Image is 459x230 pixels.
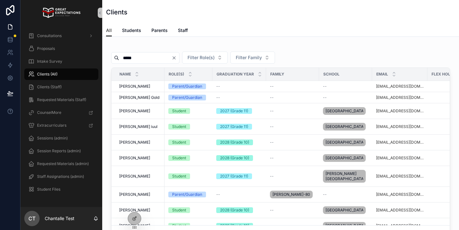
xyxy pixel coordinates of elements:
[168,83,209,89] a: Parent/Guardian
[37,59,62,64] span: Intake Survey
[37,97,86,102] span: Requested Materials (Staff)
[151,27,168,34] span: Parents
[220,155,249,161] div: 2028 (Grade 10)
[270,223,274,228] span: --
[168,155,209,161] a: Student
[323,153,368,163] a: [GEOGRAPHIC_DATA]
[270,174,274,179] span: --
[122,27,141,34] span: Students
[119,208,150,213] span: [PERSON_NAME]
[323,106,368,116] a: [GEOGRAPHIC_DATA]
[37,174,84,179] span: Staff Assignations (admin)
[37,136,68,141] span: Sessions (admin)
[220,124,248,130] div: 2027 (Grade 11)
[119,223,161,228] a: [PERSON_NAME]
[325,171,363,181] span: [PERSON_NAME][GEOGRAPHIC_DATA]
[119,208,161,213] a: [PERSON_NAME]
[119,223,150,228] span: [PERSON_NAME]
[119,72,131,77] span: Name
[106,25,112,37] a: All
[216,95,262,100] a: --
[168,95,209,100] a: Parent/Guardian
[119,174,150,179] span: [PERSON_NAME]
[172,95,202,100] div: Parent/Guardian
[169,72,184,77] span: Role(s)
[270,189,315,200] a: [PERSON_NAME]-805
[168,108,209,114] a: Student
[168,207,209,213] a: Student
[270,124,315,129] a: --
[20,26,102,203] div: scrollable content
[172,155,186,161] div: Student
[37,187,60,192] span: Student Files
[376,174,424,179] a: [EMAIL_ADDRESS][DOMAIN_NAME]
[216,108,262,114] a: 2027 (Grade 11)
[106,8,127,17] h1: Clients
[216,84,262,89] a: --
[323,137,368,147] a: [GEOGRAPHIC_DATA]
[37,110,61,115] span: CounselMore
[37,72,57,77] span: Clients (All)
[119,95,161,100] a: [PERSON_NAME] Gold
[24,68,98,80] a: Clients (All)
[119,155,150,161] span: [PERSON_NAME]
[270,223,315,228] a: --
[187,54,215,61] span: Filter Role(s)
[376,95,424,100] a: [EMAIL_ADDRESS][DOMAIN_NAME]
[216,139,262,145] a: 2028 (Grade 10)
[168,139,209,145] a: Student
[37,148,81,154] span: Session Reports (admin)
[323,122,368,132] a: [GEOGRAPHIC_DATA]
[178,27,188,34] span: Staff
[168,192,209,197] a: Parent/Guardian
[323,192,368,197] a: --
[216,192,220,197] span: --
[24,30,98,42] a: Consultations
[24,56,98,67] a: Intake Survey
[270,140,315,145] a: --
[376,192,424,197] a: [EMAIL_ADDRESS][DOMAIN_NAME]
[220,108,248,114] div: 2027 (Grade 11)
[270,95,315,100] a: --
[376,223,424,228] a: [EMAIL_ADDRESS][DOMAIN_NAME]
[220,207,249,213] div: 2028 (Grade 10)
[216,84,220,89] span: --
[119,84,150,89] span: [PERSON_NAME]
[119,155,161,161] a: [PERSON_NAME]
[119,174,161,179] a: [PERSON_NAME]
[28,215,35,222] span: CT
[168,223,209,229] a: Student
[376,108,424,114] a: [EMAIL_ADDRESS][DOMAIN_NAME]
[172,108,186,114] div: Student
[325,155,363,161] span: [GEOGRAPHIC_DATA]
[24,132,98,144] a: Sessions (admin)
[24,184,98,195] a: Student Files
[325,124,363,129] span: [GEOGRAPHIC_DATA]
[325,208,363,213] span: [GEOGRAPHIC_DATA]
[168,124,209,130] a: Student
[270,208,274,213] span: --
[119,95,159,100] span: [PERSON_NAME] Gold
[270,108,315,114] a: --
[172,173,186,179] div: Student
[172,124,186,130] div: Student
[220,139,249,145] div: 2028 (Grade 10)
[178,25,188,37] a: Staff
[37,123,66,128] span: Extracurriculars
[270,95,274,100] span: --
[119,124,157,129] span: [PERSON_NAME] iuul
[376,84,424,89] a: [EMAIL_ADDRESS][DOMAIN_NAME]
[172,192,202,197] div: Parent/Guardian
[270,155,315,161] a: --
[119,124,161,129] a: [PERSON_NAME] iuul
[24,43,98,54] a: Proposals
[119,140,150,145] span: [PERSON_NAME]
[37,161,89,166] span: Requested Materials (admin)
[37,46,55,51] span: Proposals
[220,223,249,229] div: 2028 (Grade 10)
[323,205,368,215] a: [GEOGRAPHIC_DATA]
[325,140,363,145] span: [GEOGRAPHIC_DATA]
[172,139,186,145] div: Student
[168,173,209,179] a: Student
